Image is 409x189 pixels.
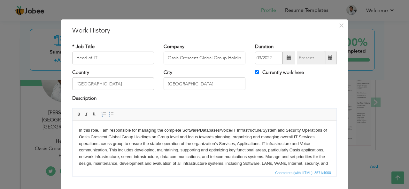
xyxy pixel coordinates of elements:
div: Statistics [274,170,333,176]
a: Insert/Remove Bulleted List [108,111,115,118]
a: Insert/Remove Numbered List [100,111,107,118]
button: Close [336,20,346,30]
input: From [255,52,282,64]
label: * Job Title [72,43,95,50]
span: × [339,19,344,31]
h3: Work History [72,25,337,35]
iframe: Rich Text Editor, workEditor [73,121,336,169]
a: Bold [75,111,82,118]
label: City [164,69,172,76]
a: Italic [83,111,90,118]
label: Description [72,95,96,102]
label: Currently work here [255,69,304,76]
input: Present [297,52,326,64]
label: Country [72,69,89,76]
span: Characters (with HTML): 3571/4000 [274,170,332,176]
input: Currently work here [255,70,259,74]
label: Duration [255,43,274,50]
label: Company [164,43,184,50]
a: Underline [91,111,98,118]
